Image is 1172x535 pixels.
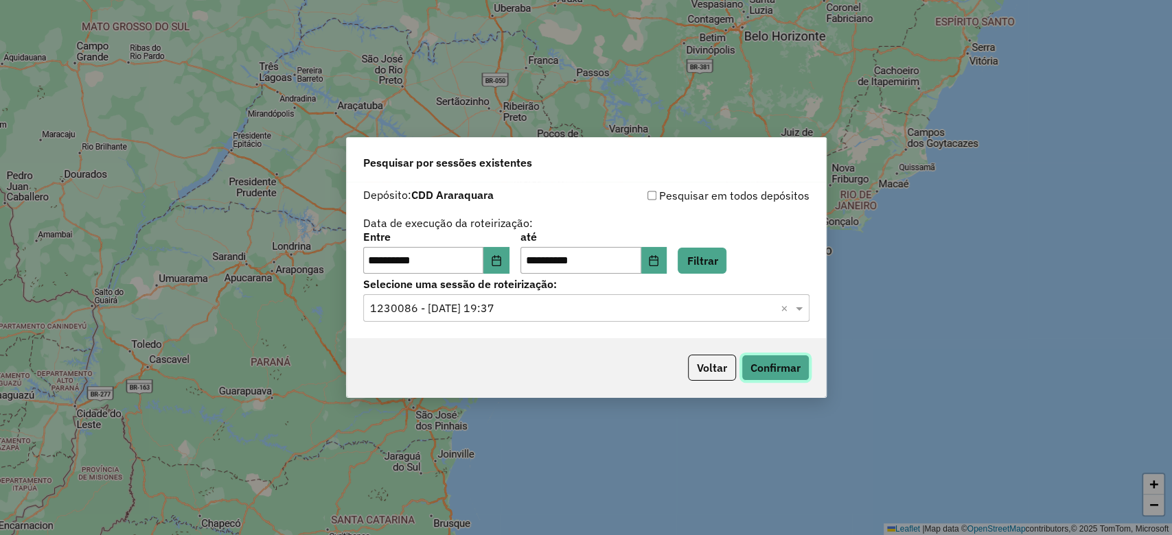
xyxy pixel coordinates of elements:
button: Choose Date [483,247,509,274]
label: até [520,228,667,245]
button: Filtrar [678,248,726,274]
span: Pesquisar por sessões existentes [363,154,532,171]
button: Choose Date [641,247,667,274]
button: Confirmar [742,355,809,381]
label: Depósito: [363,187,494,203]
div: Pesquisar em todos depósitos [586,187,809,204]
label: Entre [363,228,509,245]
label: Data de execução da roteirização: [363,215,533,231]
span: Clear all [781,300,792,316]
button: Voltar [688,355,736,381]
strong: CDD Araraquara [411,188,494,202]
label: Selecione uma sessão de roteirização: [363,276,809,292]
